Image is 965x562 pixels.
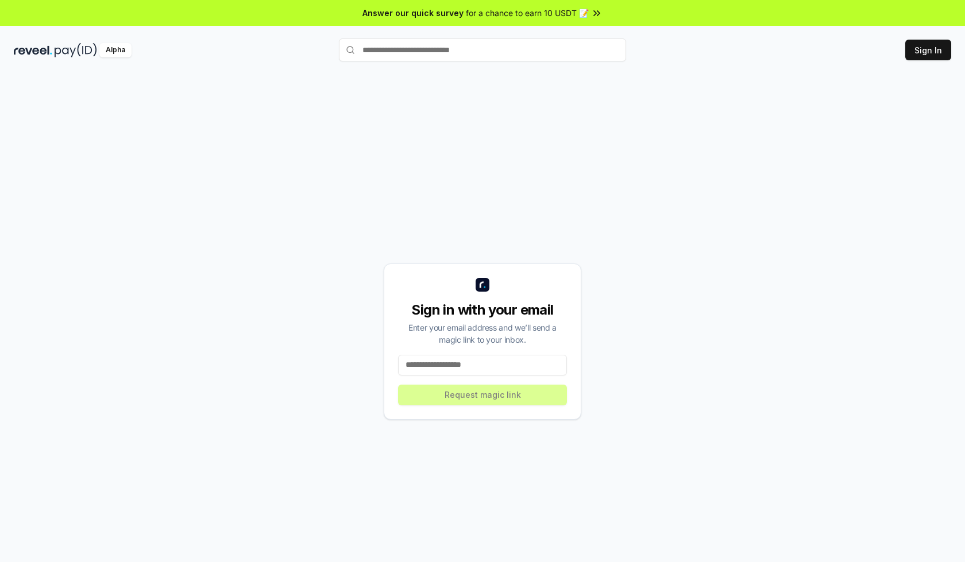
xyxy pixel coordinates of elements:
[398,321,567,346] div: Enter your email address and we’ll send a magic link to your inbox.
[14,43,52,57] img: reveel_dark
[99,43,132,57] div: Alpha
[466,7,589,19] span: for a chance to earn 10 USDT 📝
[55,43,97,57] img: pay_id
[905,40,951,60] button: Sign In
[398,301,567,319] div: Sign in with your email
[476,278,489,292] img: logo_small
[362,7,464,19] span: Answer our quick survey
